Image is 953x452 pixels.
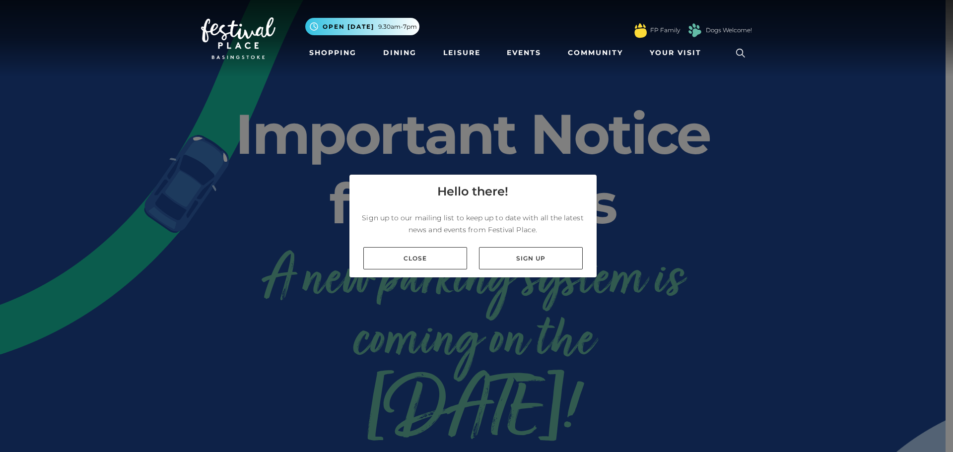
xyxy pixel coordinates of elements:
[357,212,589,236] p: Sign up to our mailing list to keep up to date with all the latest news and events from Festival ...
[379,44,420,62] a: Dining
[305,44,360,62] a: Shopping
[503,44,545,62] a: Events
[305,18,419,35] button: Open [DATE] 9.30am-7pm
[650,26,680,35] a: FP Family
[378,22,417,31] span: 9.30am-7pm
[201,17,275,59] img: Festival Place Logo
[706,26,752,35] a: Dogs Welcome!
[646,44,710,62] a: Your Visit
[650,48,701,58] span: Your Visit
[363,247,467,269] a: Close
[437,183,508,200] h4: Hello there!
[564,44,627,62] a: Community
[323,22,374,31] span: Open [DATE]
[439,44,484,62] a: Leisure
[479,247,583,269] a: Sign up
